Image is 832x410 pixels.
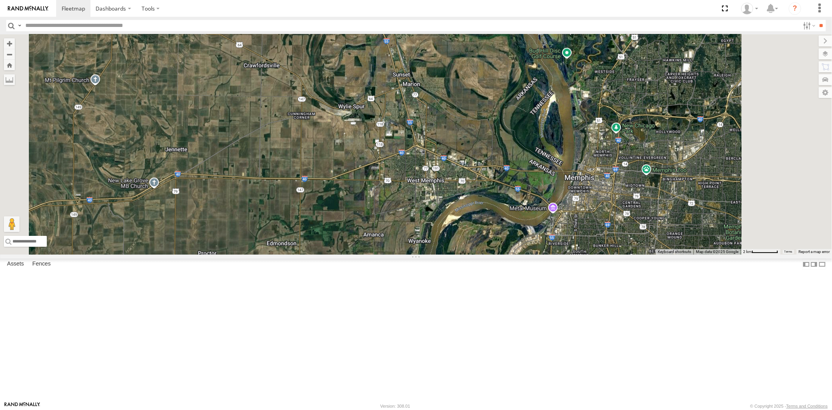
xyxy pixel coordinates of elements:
button: Map Scale: 2 km per 64 pixels [741,249,781,255]
i: ? [789,2,801,15]
img: rand-logo.svg [8,6,48,11]
a: Visit our Website [4,402,40,410]
div: © Copyright 2025 - [750,404,828,408]
button: Zoom in [4,38,15,49]
label: Dock Summary Table to the Left [802,258,810,270]
div: Sardor Khadjimedov [738,3,761,14]
button: Zoom Home [4,60,15,70]
a: Terms (opens in new tab) [784,250,793,253]
label: Map Settings [819,87,832,98]
label: Measure [4,74,15,85]
label: Search Filter Options [800,20,817,31]
label: Hide Summary Table [818,258,826,270]
a: Report a map error [798,250,830,254]
label: Fences [28,259,55,270]
span: Map data ©2025 Google [696,250,738,254]
button: Drag Pegman onto the map to open Street View [4,216,20,232]
label: Assets [3,259,28,270]
button: Keyboard shortcuts [658,249,691,255]
button: Zoom out [4,49,15,60]
label: Search Query [16,20,23,31]
a: Terms and Conditions [786,404,828,408]
span: 2 km [743,250,752,254]
label: Dock Summary Table to the Right [810,258,818,270]
div: Version: 308.01 [380,404,410,408]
